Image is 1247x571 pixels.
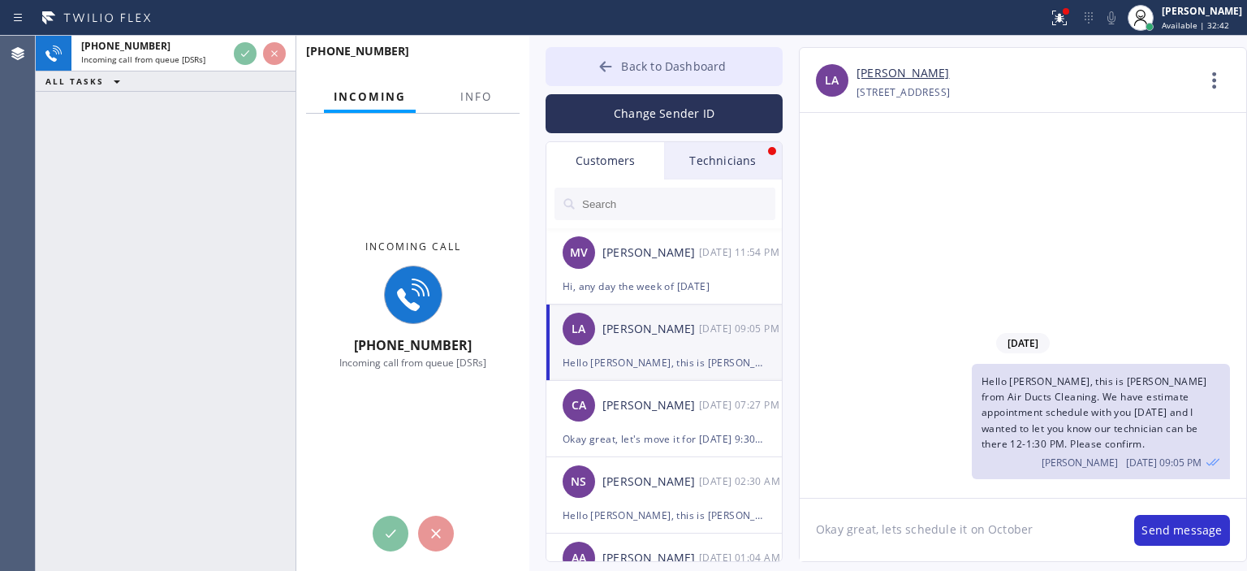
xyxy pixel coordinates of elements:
[602,396,699,415] div: [PERSON_NAME]
[563,430,766,448] div: Okay great, let's move it for [DATE] 9:30-12 and our technician will call/text you once he's on h...
[1162,4,1242,18] div: [PERSON_NAME]
[306,43,409,58] span: [PHONE_NUMBER]
[857,64,949,83] a: [PERSON_NAME]
[580,188,775,220] input: Search
[81,39,170,53] span: [PHONE_NUMBER]
[563,506,766,525] div: Hello [PERSON_NAME], this is [PERSON_NAME] with 5 Star Air. I hope you were pleased with the serv...
[664,142,782,180] div: Technicians
[572,320,585,339] span: LA
[571,473,586,491] span: NS
[621,58,726,74] span: Back to Dashboard
[699,548,783,567] div: 09/19/2025 9:04 AM
[1162,19,1229,31] span: Available | 32:42
[36,71,136,91] button: ALL TASKS
[699,319,783,338] div: 09/22/2025 9:05 AM
[572,549,586,568] span: AA
[699,396,783,414] div: 09/22/2025 9:27 AM
[451,81,502,113] button: Info
[373,516,408,552] button: Accept
[324,81,416,113] button: Incoming
[460,89,492,104] span: Info
[699,243,783,262] div: 09/22/2025 9:54 AM
[1042,456,1118,469] span: [PERSON_NAME]
[699,472,783,491] div: 09/19/2025 9:30 AM
[546,47,783,86] button: Back to Dashboard
[339,356,486,370] span: Incoming call from queue [DSRs]
[602,320,699,339] div: [PERSON_NAME]
[800,499,1118,561] textarea: Okay great, lets schedule it on October
[602,244,699,262] div: [PERSON_NAME]
[546,94,783,133] button: Change Sender ID
[1126,456,1202,469] span: [DATE] 09:05 PM
[563,277,766,296] div: Hi, any day the week of [DATE]
[45,76,104,87] span: ALL TASKS
[602,549,699,568] div: [PERSON_NAME]
[354,336,472,354] span: [PHONE_NUMBER]
[857,83,950,102] div: [STREET_ADDRESS]
[81,54,205,65] span: Incoming call from queue [DSRs]
[418,516,454,552] button: Reject
[1134,515,1230,546] button: Send message
[825,71,839,90] span: LA
[365,240,461,253] span: Incoming call
[563,353,766,372] div: Hello [PERSON_NAME], this is [PERSON_NAME] from Air Ducts Cleaning. We have estimate appointment ...
[570,244,588,262] span: MV
[1100,6,1123,29] button: Mute
[982,374,1207,451] span: Hello [PERSON_NAME], this is [PERSON_NAME] from Air Ducts Cleaning. We have estimate appointment ...
[263,42,286,65] button: Reject
[546,142,664,180] div: Customers
[602,473,699,491] div: [PERSON_NAME]
[234,42,257,65] button: Accept
[996,333,1050,353] span: [DATE]
[572,396,586,415] span: CA
[334,89,406,104] span: Incoming
[972,364,1230,479] div: 09/22/2025 9:05 AM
